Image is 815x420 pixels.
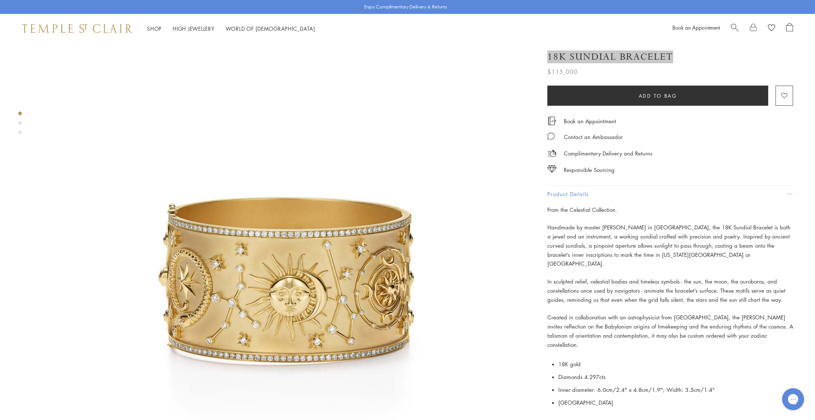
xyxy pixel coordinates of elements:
img: icon_sourcing.svg [547,165,556,173]
span: $115,000 [547,67,578,76]
a: Open Shopping Bag [786,23,793,34]
p: Handmade by master [PERSON_NAME] in [GEOGRAPHIC_DATA], the 18K Sundial Bracelet is both a jewel a... [547,223,793,268]
a: Search [731,23,739,34]
a: Book an Appointment [564,117,616,125]
img: icon_delivery.svg [547,149,556,158]
p: From the Celestial Collection. [547,205,793,214]
li: Diamonds 4.297cts [558,371,793,383]
a: ShopShop [147,25,162,32]
button: Add to bag [547,86,768,106]
li: [GEOGRAPHIC_DATA] [558,396,793,409]
iframe: Gorgias live chat messenger [778,386,808,413]
p: Enjoy Complimentary Delivery & Returns [364,3,447,11]
div: Responsible Sourcing [564,165,615,175]
img: icon_appointment.svg [547,117,556,125]
img: MessageIcon-01_2.svg [547,132,555,140]
a: World of [DEMOGRAPHIC_DATA]World of [DEMOGRAPHIC_DATA] [226,25,315,32]
p: In sculpted relief, celestial bodies and timeless symbols - the sun, the moon, the ouroboros, and... [547,277,793,304]
p: Created in collaboration with an astrophysicist from [GEOGRAPHIC_DATA], the [PERSON_NAME] invites... [547,313,793,349]
p: Complimentary Delivery and Returns [564,149,652,158]
button: Product Details [547,186,793,202]
nav: Main navigation [147,24,315,33]
li: Inner diameter: 6.0cm/2.4" x 4.8cm/1.9"; Width: 3.5cm/1.4" [558,383,793,396]
h1: 18K Sundial Bracelet [547,50,673,63]
div: Product gallery navigation [18,110,22,140]
a: Book an Appointment [672,24,720,31]
img: Temple St. Clair [22,24,132,33]
div: Contact an Ambassador [564,132,623,142]
a: High JewelleryHigh Jewellery [173,25,215,32]
li: 18K gold [558,358,793,371]
span: Add to bag [639,92,677,100]
a: View Wishlist [768,23,775,34]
